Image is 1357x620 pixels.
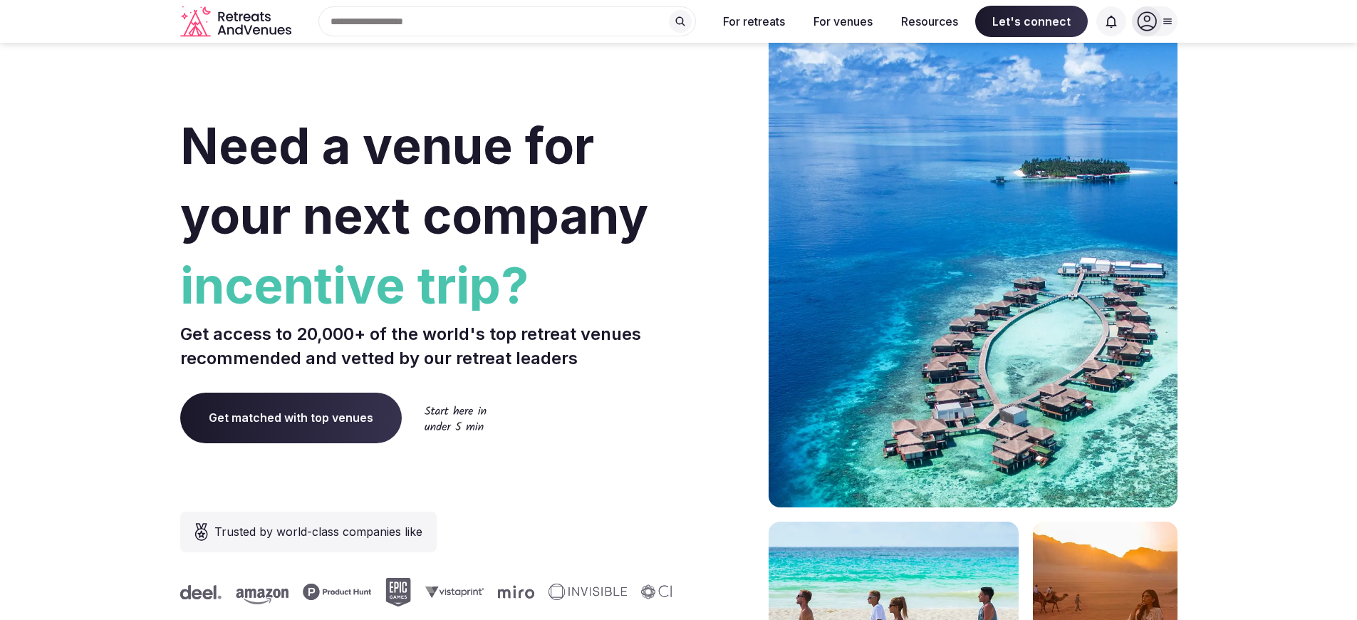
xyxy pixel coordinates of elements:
button: For retreats [712,6,796,37]
span: Let's connect [975,6,1088,37]
span: Trusted by world-class companies like [214,523,422,540]
svg: Retreats and Venues company logo [180,6,294,38]
svg: Miro company logo [498,585,534,599]
p: Get access to 20,000+ of the world's top retreat venues recommended and vetted by our retreat lea... [180,322,673,370]
svg: Invisible company logo [548,584,627,601]
button: Resources [890,6,969,37]
svg: Epic Games company logo [385,578,411,606]
img: Start here in under 5 min [425,405,487,430]
span: incentive trip? [180,251,673,321]
a: Visit the homepage [180,6,294,38]
svg: Deel company logo [180,585,222,599]
span: Need a venue for your next company [180,115,648,246]
button: For venues [802,6,884,37]
a: Get matched with top venues [180,393,402,443]
svg: Vistaprint company logo [425,586,484,598]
